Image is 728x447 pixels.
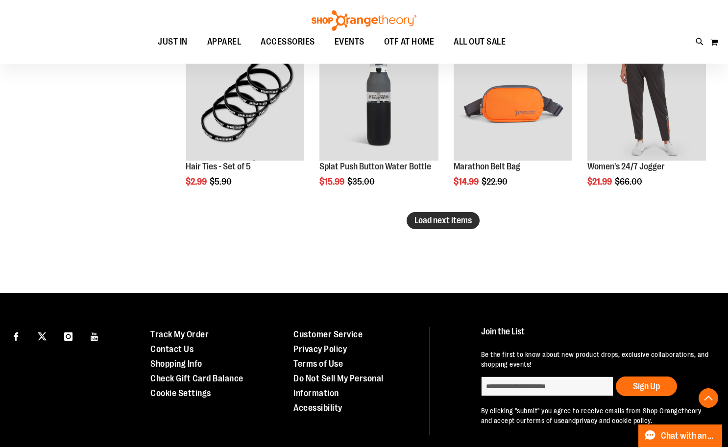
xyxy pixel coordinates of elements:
[615,177,644,187] span: $66.00
[582,37,711,212] div: product
[150,359,202,369] a: Shopping Info
[587,177,613,187] span: $21.99
[207,31,242,53] span: APPAREL
[638,424,723,447] button: Chat with an Expert
[158,31,188,53] span: JUST IN
[661,431,716,441] span: Chat with an Expert
[633,381,660,391] span: Sign Up
[150,344,194,354] a: Contact Us
[481,350,709,369] p: Be the first to know about new product drops, exclusive collaborations, and shopping events!
[699,388,718,408] button: Back To Top
[414,215,472,225] span: Load next items
[335,31,364,53] span: EVENTS
[86,327,103,344] a: Visit our Youtube page
[186,42,304,162] a: Hair Ties - Set of 5SALE
[319,42,438,161] img: Product image for 25oz. Splat Push Button Water Bottle Grey
[186,42,304,161] img: Hair Ties - Set of 5
[34,327,51,344] a: Visit our X page
[481,406,709,425] p: By clicking "submit" you agree to receive emails from Shop Orangetheory and accept our and
[210,177,233,187] span: $5.90
[7,327,24,344] a: Visit our Facebook page
[481,376,613,396] input: enter email
[261,31,315,53] span: ACCESSORIES
[315,37,443,212] div: product
[454,42,572,162] a: Marathon Belt BagSALE
[310,10,418,31] img: Shop Orangetheory
[454,42,572,161] img: Marathon Belt Bag
[150,329,209,339] a: Track My Order
[319,162,431,171] a: Splat Push Button Water Bottle
[293,329,363,339] a: Customer Service
[454,162,520,171] a: Marathon Belt Bag
[150,388,211,398] a: Cookie Settings
[527,417,565,424] a: terms of use
[186,162,251,171] a: Hair Ties - Set of 5
[587,162,665,171] a: Women's 24/7 Jogger
[449,37,577,212] div: product
[587,42,706,161] img: Product image for 24/7 Jogger
[181,37,309,212] div: product
[60,327,77,344] a: Visit our Instagram page
[293,403,342,413] a: Accessibility
[454,177,480,187] span: $14.99
[587,42,706,162] a: Product image for 24/7 JoggerSALE
[576,417,652,424] a: privacy and cookie policy.
[407,212,480,229] button: Load next items
[482,177,509,187] span: $22.90
[384,31,435,53] span: OTF AT HOME
[319,177,346,187] span: $15.99
[150,374,243,383] a: Check Gift Card Balance
[38,332,47,341] img: Twitter
[481,327,709,345] h4: Join the List
[293,374,384,398] a: Do Not Sell My Personal Information
[293,359,343,369] a: Terms of Use
[347,177,376,187] span: $35.00
[319,42,438,162] a: Product image for 25oz. Splat Push Button Water Bottle GreySALE
[616,376,677,396] button: Sign Up
[293,344,347,354] a: Privacy Policy
[454,31,506,53] span: ALL OUT SALE
[186,177,208,187] span: $2.99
